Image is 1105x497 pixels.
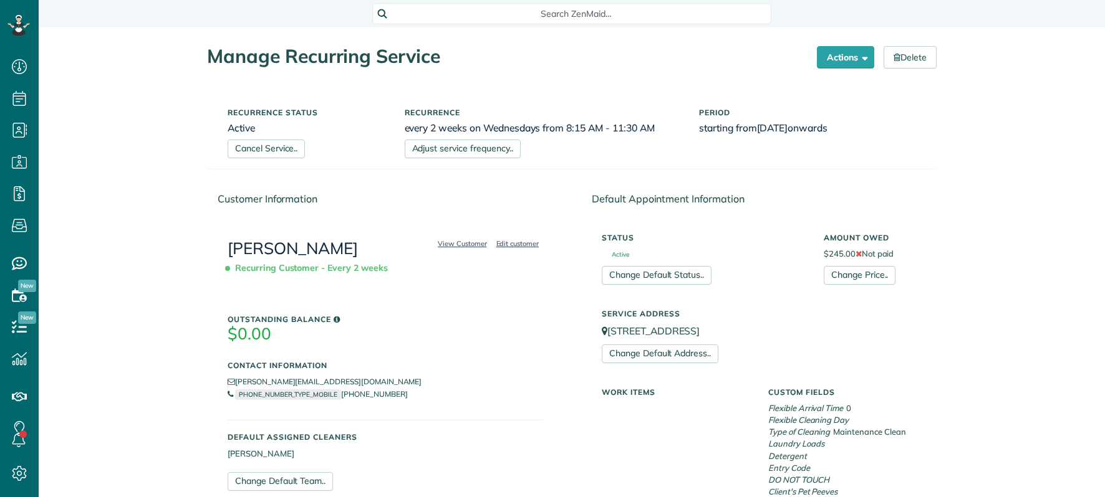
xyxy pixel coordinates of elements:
[602,234,805,242] h5: Status
[18,311,36,324] span: New
[757,121,788,134] span: [DATE]
[602,252,629,258] span: Active
[228,433,543,441] h5: Default Assigned Cleaners
[228,361,543,369] h5: Contact Information
[434,238,491,249] a: View Customer
[228,108,386,116] h5: Recurrence status
[846,403,851,413] span: 0
[768,438,824,448] em: Laundry Loads
[699,123,916,133] h6: starting from onwards
[768,427,830,437] em: Type of Cleaning
[768,475,829,485] em: DO NOT TOUCH
[228,472,333,491] a: Change Default Team..
[228,140,305,158] a: Cancel Service..
[228,376,543,388] li: [PERSON_NAME][EMAIL_ADDRESS][DOMAIN_NAME]
[405,108,681,116] h5: Recurrence
[833,427,905,437] span: Maintenance Clean
[493,238,543,249] a: Edit customer
[228,257,393,279] span: Recurring Customer - Every 2 weeks
[602,266,712,285] a: Change Default Status..
[768,486,837,496] em: Client's Pet Peeves
[768,388,916,396] h5: Custom Fields
[207,46,808,67] h1: Manage Recurring Service
[208,182,562,216] div: Customer Information
[602,324,916,338] p: [STREET_ADDRESS]
[824,234,916,242] h5: Amount Owed
[602,388,750,396] h5: Work Items
[768,415,849,425] em: Flexible Cleaning Day
[228,448,543,460] li: [PERSON_NAME]
[824,266,895,285] a: Change Price..
[582,182,936,216] div: Default Appointment Information
[228,389,407,399] a: PHONE_NUMBER_TYPE_MOBILE[PHONE_NUMBER]
[235,389,341,400] small: PHONE_NUMBER_TYPE_MOBILE
[405,123,681,133] h6: every 2 weeks on Wednesdays from 8:15 AM - 11:30 AM
[228,315,543,323] h5: Outstanding Balance
[228,238,358,258] a: [PERSON_NAME]
[18,280,36,292] span: New
[228,325,543,343] h3: $0.00
[699,108,916,116] h5: Period
[768,403,843,413] em: Flexible Arrival Time
[768,463,810,473] em: Entry Code
[817,46,874,69] button: Actions
[884,46,937,69] a: Delete
[602,344,718,363] a: Change Default Address..
[768,451,807,461] em: Detergent
[228,123,386,133] h6: Active
[405,140,521,158] a: Adjust service frequency..
[602,310,916,318] h5: Service Address
[814,227,925,285] div: $245.00 Not paid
